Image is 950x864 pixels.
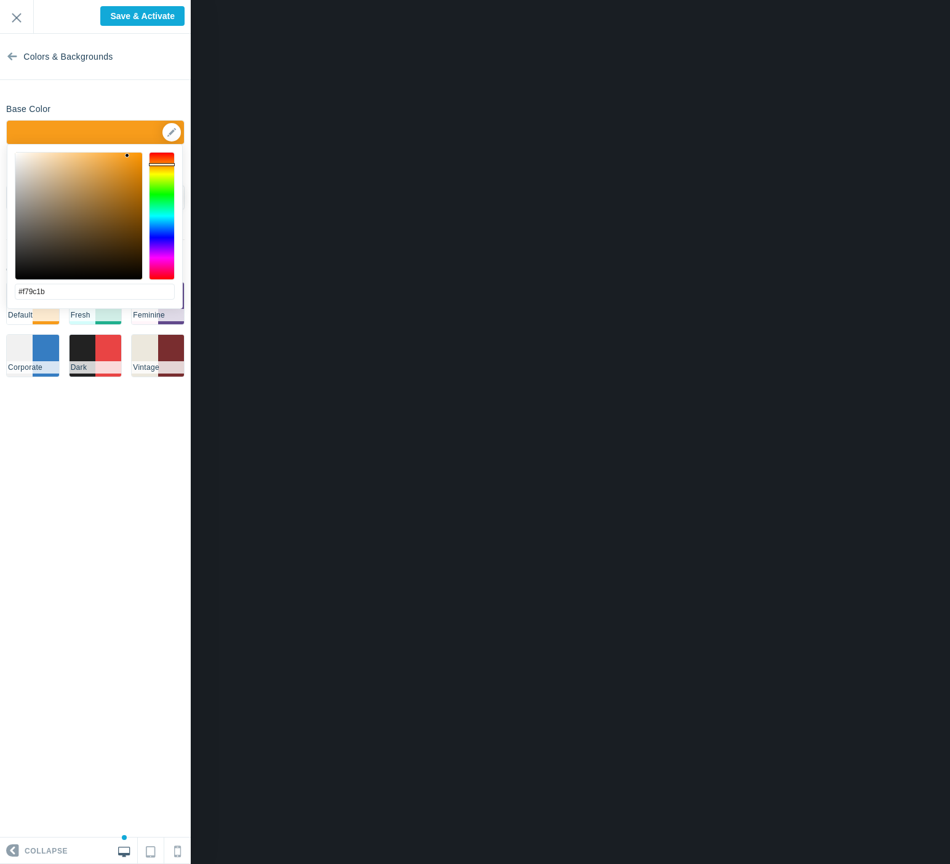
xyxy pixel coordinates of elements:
[23,34,113,80] span: Colors & Backgrounds
[70,309,122,321] li: Fresh
[33,335,58,377] li: #367dc2
[132,309,184,321] li: Feminine
[25,838,68,864] span: Collapse
[6,263,185,276] p: Choose a Palette
[7,361,59,374] li: Corporate
[95,335,121,377] li: #e94444
[6,169,54,178] h6: Background
[7,335,33,377] li: #f1f1f1
[6,105,50,114] h6: Base Color
[70,361,122,374] li: Dark
[70,335,95,377] li: #222222
[158,335,184,377] li: #792d2f
[7,309,59,321] li: Default
[132,361,184,374] li: Vintage
[7,121,184,151] div: ▼
[100,6,185,26] input: Save & Activate
[132,335,158,377] li: #ece8dd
